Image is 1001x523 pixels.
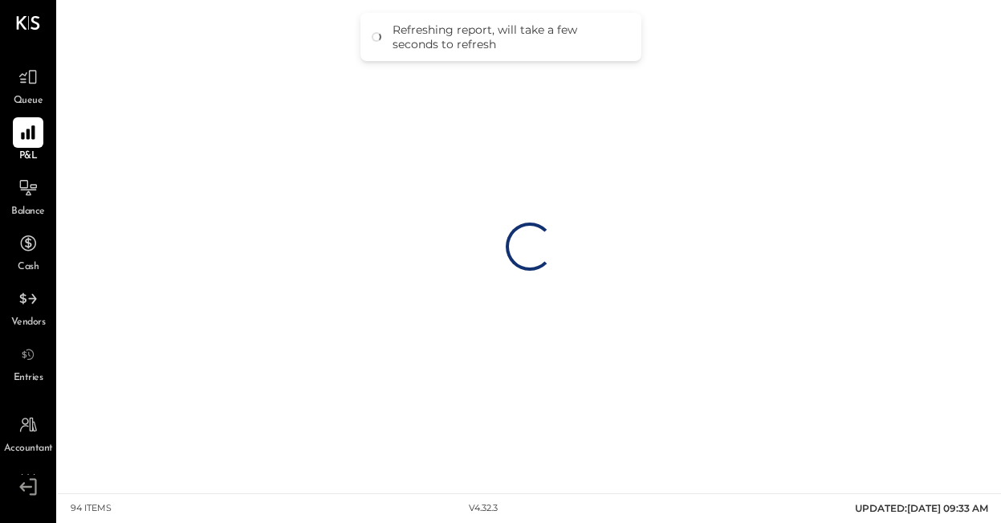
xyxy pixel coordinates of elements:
a: Vendors [1,284,55,330]
a: Cash [1,228,55,275]
div: v 4.32.3 [469,502,498,515]
span: UPDATED: [DATE] 09:33 AM [855,502,988,514]
div: 94 items [71,502,112,515]
span: P&L [19,149,38,164]
a: Entries [1,339,55,386]
a: Balance [1,173,55,219]
span: Vendors [11,316,46,330]
span: Queue [14,94,43,108]
a: P&L [1,117,55,164]
a: Accountant [1,410,55,456]
span: Balance [11,205,45,219]
div: Refreshing report, will take a few seconds to refresh [393,22,625,51]
span: Cash [18,260,39,275]
a: Queue [1,62,55,108]
span: Entries [14,371,43,386]
span: Accountant [4,442,53,456]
